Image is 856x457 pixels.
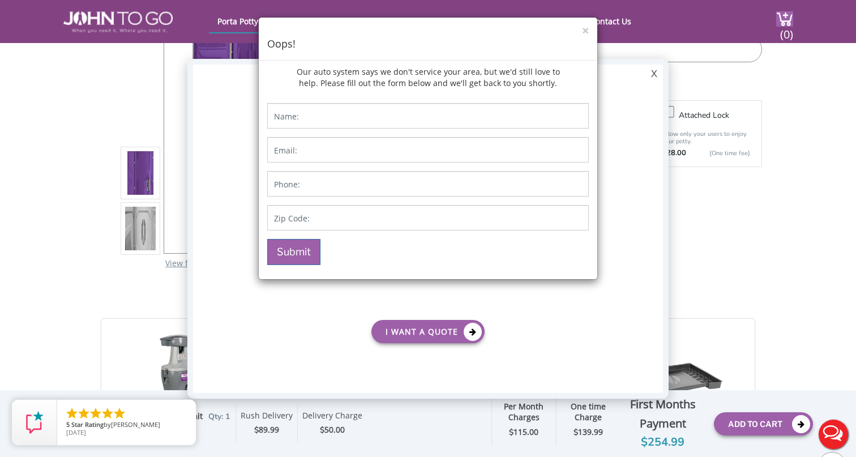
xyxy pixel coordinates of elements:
label: Phone: [274,179,300,190]
button: Live Chat [811,412,856,457]
label: Email: [274,145,297,156]
label: Name: [274,111,299,122]
li:  [77,407,91,420]
label: Zip Code: [274,213,310,224]
form: Contact form [259,95,597,279]
span: 5 [66,420,70,429]
button: × [582,25,589,37]
span: [PERSON_NAME] [111,420,160,429]
img: Review Rating [23,411,46,434]
button: Submit [267,239,320,265]
span: by [66,421,187,429]
span: [DATE] [66,428,86,437]
span: Star Rating [71,420,104,429]
li:  [65,407,79,420]
li:  [113,407,126,420]
li:  [89,407,102,420]
h4: Oops! [267,37,589,52]
li:  [101,407,114,420]
p: Our auto system says we don't service your area, but we'd still love to help. Please fill out the... [294,61,562,95]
